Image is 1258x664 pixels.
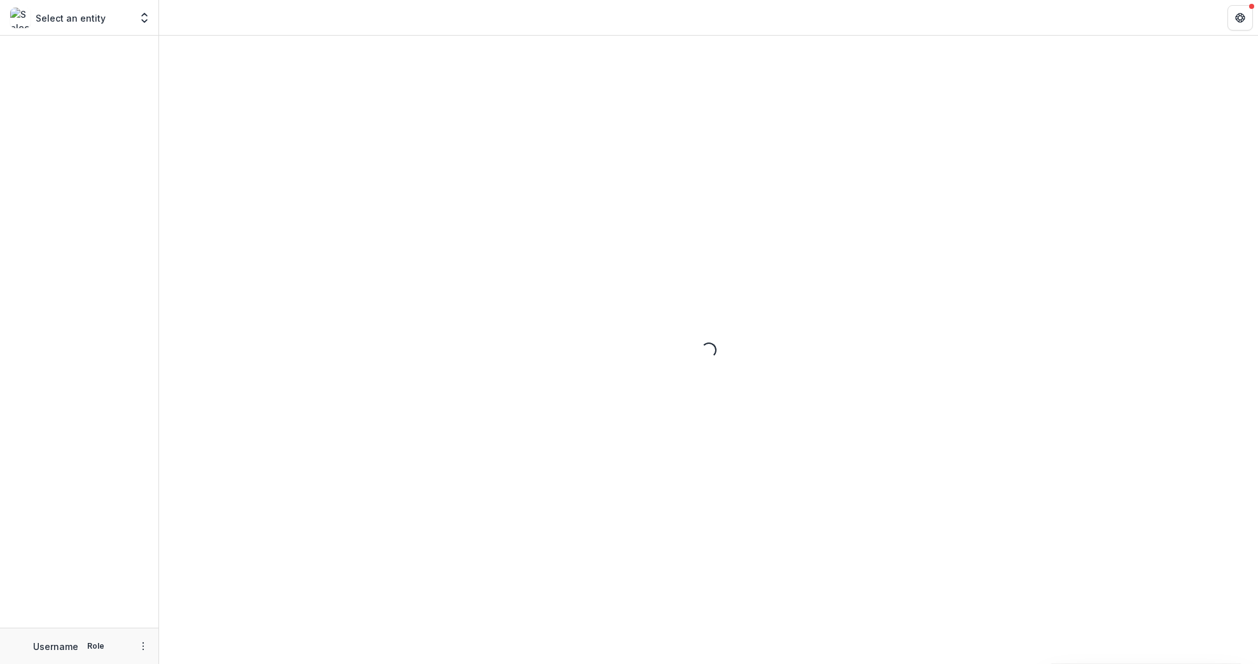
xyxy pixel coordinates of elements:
p: Select an entity [36,11,106,25]
button: Open entity switcher [136,5,153,31]
button: More [136,639,151,654]
img: Select an entity [10,8,31,28]
p: Username [33,640,78,653]
button: Get Help [1227,5,1253,31]
p: Role [83,640,108,652]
